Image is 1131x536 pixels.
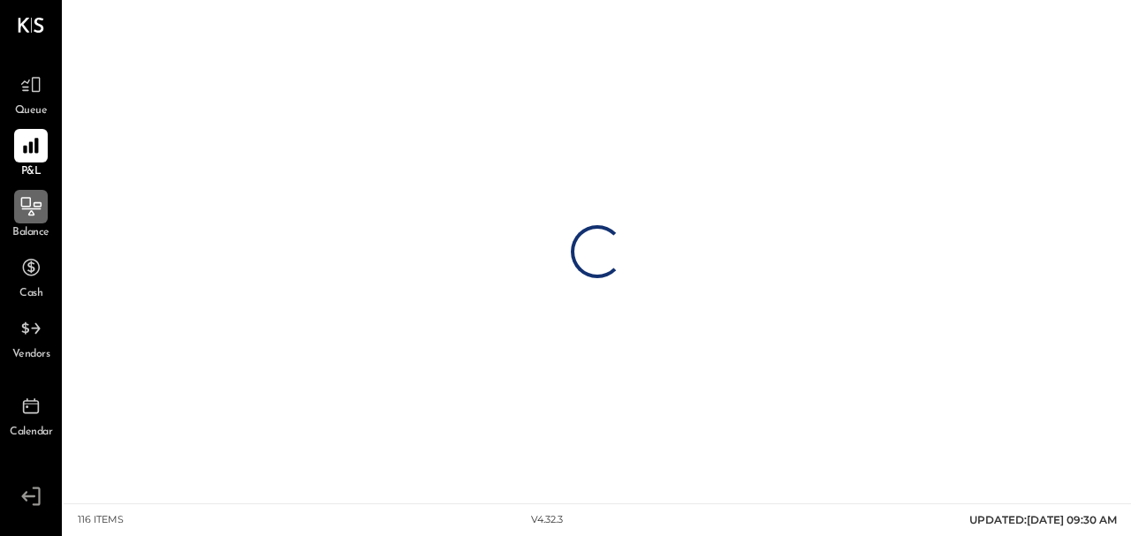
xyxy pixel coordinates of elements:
[12,347,50,363] span: Vendors
[1,251,61,302] a: Cash
[21,164,42,180] span: P&L
[1,389,61,441] a: Calendar
[15,103,48,119] span: Queue
[12,225,49,241] span: Balance
[1,129,61,180] a: P&L
[1,68,61,119] a: Queue
[1,312,61,363] a: Vendors
[969,513,1117,526] span: UPDATED: [DATE] 09:30 AM
[1,190,61,241] a: Balance
[531,513,563,527] div: v 4.32.3
[19,286,42,302] span: Cash
[78,513,124,527] div: 116 items
[10,425,52,441] span: Calendar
